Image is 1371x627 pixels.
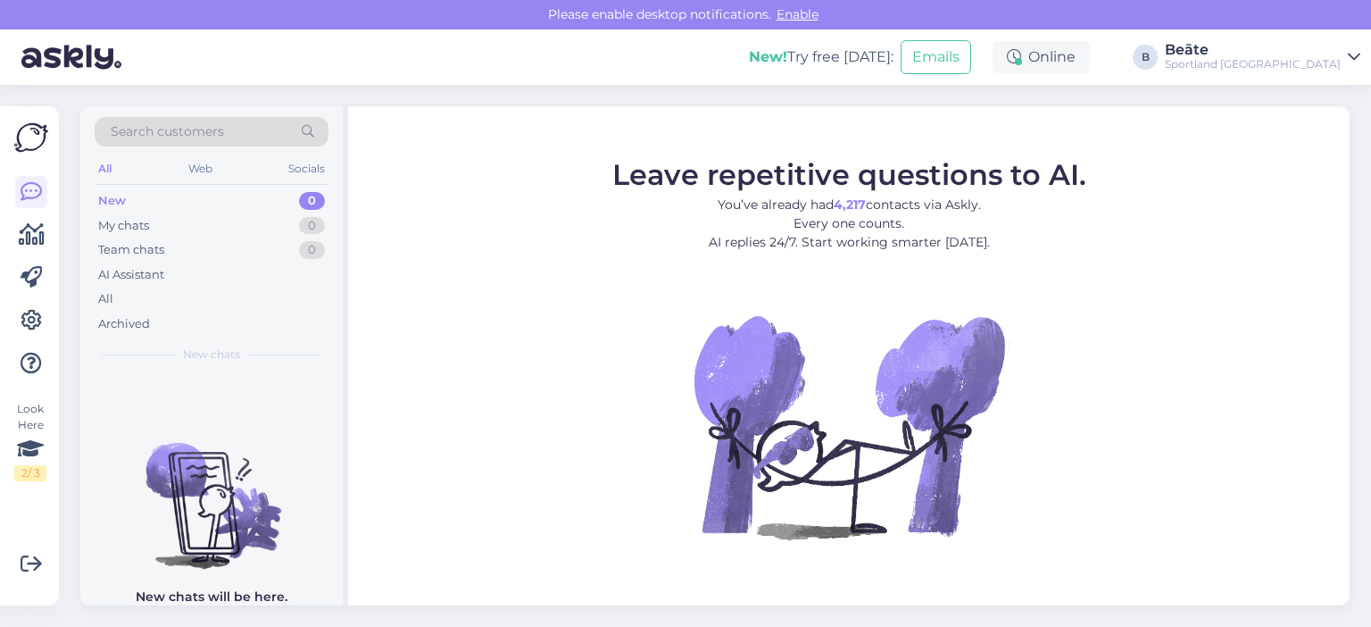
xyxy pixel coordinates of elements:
[901,40,971,74] button: Emails
[111,122,224,141] span: Search customers
[183,347,240,363] span: New chats
[771,6,824,22] span: Enable
[299,241,325,259] div: 0
[80,411,343,572] img: No chats
[14,401,46,481] div: Look Here
[95,157,115,180] div: All
[14,465,46,481] div: 2 / 3
[285,157,328,180] div: Socials
[1165,57,1341,71] div: Sportland [GEOGRAPHIC_DATA]
[299,192,325,210] div: 0
[98,315,150,333] div: Archived
[612,156,1086,191] span: Leave repetitive questions to AI.
[98,290,113,308] div: All
[749,46,893,68] div: Try free [DATE]:
[98,241,164,259] div: Team chats
[98,266,164,284] div: AI Assistant
[185,157,216,180] div: Web
[834,196,866,212] b: 4,217
[14,121,48,155] img: Askly Logo
[136,588,287,606] p: New chats will be here.
[749,48,787,65] b: New!
[993,41,1090,73] div: Online
[98,217,149,235] div: My chats
[1165,43,1360,71] a: BeāteSportland [GEOGRAPHIC_DATA]
[1165,43,1341,57] div: Beāte
[98,192,126,210] div: New
[1133,45,1158,70] div: B
[612,195,1086,251] p: You’ve already had contacts via Askly. Every one counts. AI replies 24/7. Start working smarter [...
[299,217,325,235] div: 0
[688,265,1010,587] img: No Chat active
